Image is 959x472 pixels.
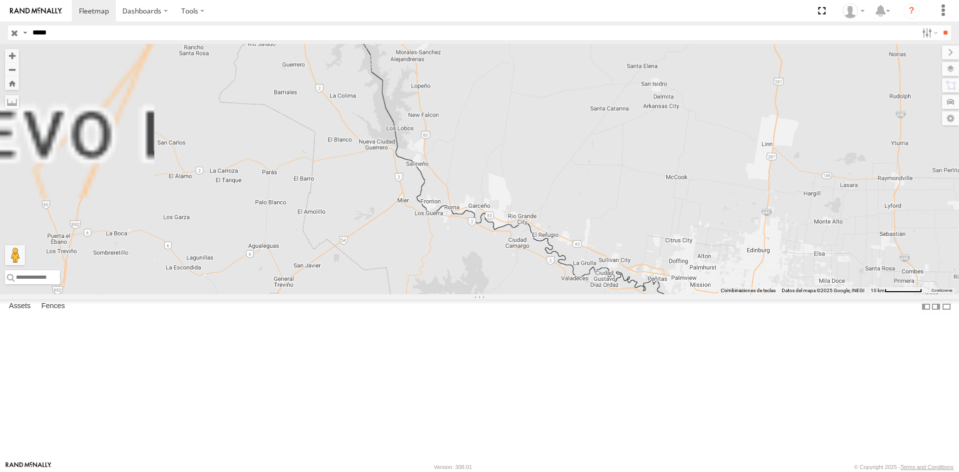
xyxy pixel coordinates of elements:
label: Dock Summary Table to the Right [931,299,941,314]
i: ? [904,3,920,19]
span: Datos del mapa ©2025 Google, INEGI [782,288,865,293]
span: 10 km [871,288,885,293]
label: Hide Summary Table [942,299,952,314]
div: © Copyright 2025 - [854,464,954,470]
div: Sebastian Velez [839,3,868,18]
label: Measure [5,95,19,109]
img: rand-logo.svg [10,7,62,14]
button: Combinaciones de teclas [721,287,776,294]
button: Zoom in [5,49,19,62]
label: Fences [36,300,70,314]
label: Search Query [21,25,29,40]
div: Version: 308.01 [434,464,472,470]
label: Dock Summary Table to the Left [921,299,931,314]
button: Zoom out [5,62,19,76]
button: Arrastra el hombrecito naranja al mapa para abrir Street View [5,245,25,265]
a: Terms and Conditions [901,464,954,470]
label: Search Filter Options [918,25,940,40]
label: Map Settings [942,111,959,125]
button: Zoom Home [5,76,19,90]
a: Condiciones (se abre en una nueva pestaña) [932,289,953,293]
button: Escala del mapa: 10 km por 71 píxeles [868,287,925,294]
a: Visit our Website [5,462,51,472]
label: Assets [4,300,35,314]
